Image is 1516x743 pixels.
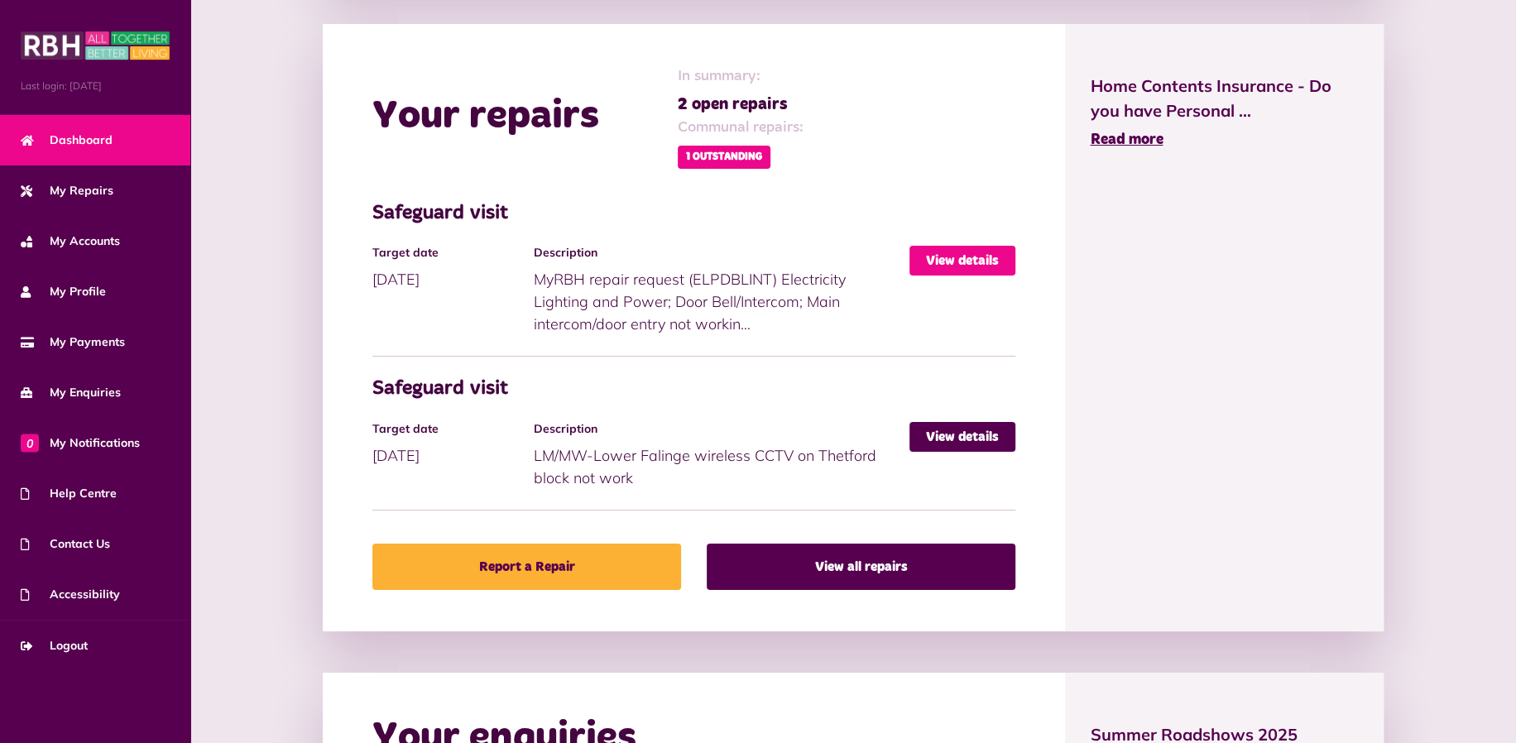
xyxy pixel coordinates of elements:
[372,377,1015,401] h3: Safeguard visit
[372,544,681,590] a: Report a Repair
[21,29,170,62] img: MyRBH
[21,182,113,199] span: My Repairs
[21,586,120,603] span: Accessibility
[678,117,804,139] span: Communal repairs:
[21,535,110,553] span: Contact Us
[1090,74,1358,123] span: Home Contents Insurance - Do you have Personal ...
[533,246,909,335] div: MyRBH repair request (ELPDBLINT) Electricity Lighting and Power; Door Bell/Intercom; Main interco...
[372,93,599,141] h2: Your repairs
[1090,74,1358,151] a: Home Contents Insurance - Do you have Personal ... Read more
[21,232,120,250] span: My Accounts
[21,637,88,654] span: Logout
[372,422,533,467] div: [DATE]
[21,132,113,149] span: Dashboard
[533,422,909,489] div: LM/MW-Lower Falinge wireless CCTV on Thetford block not work
[372,422,525,436] h4: Target date
[21,434,140,452] span: My Notifications
[1090,132,1163,147] span: Read more
[21,434,39,452] span: 0
[533,246,901,260] h4: Description
[707,544,1015,590] a: View all repairs
[372,246,525,260] h4: Target date
[21,485,117,502] span: Help Centre
[678,92,804,117] span: 2 open repairs
[909,422,1015,452] a: View details
[21,283,106,300] span: My Profile
[21,384,121,401] span: My Enquiries
[678,146,770,169] span: 1 Outstanding
[372,202,1015,226] h3: Safeguard visit
[678,65,804,88] span: In summary:
[909,246,1015,276] a: View details
[372,246,533,290] div: [DATE]
[21,333,125,351] span: My Payments
[533,422,901,436] h4: Description
[21,79,170,93] span: Last login: [DATE]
